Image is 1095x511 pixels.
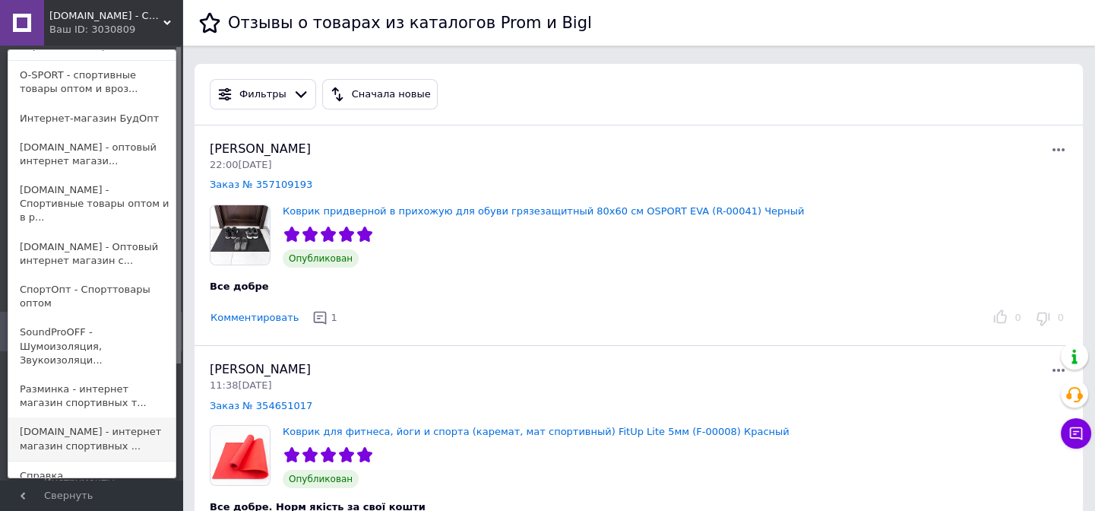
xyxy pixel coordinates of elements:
[8,417,176,460] a: [DOMAIN_NAME] - интернет магазин спортивных ...
[8,233,176,275] a: [DOMAIN_NAME] - Оптовый интернет магазин с...
[1061,418,1091,449] button: Чат с покупателем
[210,426,270,485] img: Коврик для фитнеса, йоги и спорта (каремат, мат спортивный) FitUp Lite 5мм (F-00008) Красный
[210,362,311,376] span: [PERSON_NAME]
[8,375,176,417] a: Разминка - интернет магазин спортивных т...
[331,312,337,323] span: 1
[210,205,270,265] img: Коврик придверной в прихожую для обуви грязезащитный 80х60 см OSPORT EVA (R-00041) Черный
[283,470,359,488] span: Опубликован
[210,281,269,292] span: Все добре
[210,400,312,411] a: Заказ № 354651017
[210,379,271,391] span: 11:38[DATE]
[210,141,311,156] span: [PERSON_NAME]
[283,249,359,268] span: Опубликован
[8,462,176,490] a: Справка
[49,9,163,23] span: SPORTOPT.ORG.UA - Спортивные товары оптом и в розницу
[283,426,790,437] a: Коврик для фитнеса, йоги и спорта (каремат, мат спортивный) FitUp Lite 5мм (F-00008) Красный
[210,179,312,190] a: Заказ № 357109193
[8,318,176,375] a: SoundProOFF - Шумоизоляция, Звукоизоляци...
[210,310,299,326] button: Комментировать
[8,104,176,133] a: Интернет-магазин БудОпт
[283,205,804,217] a: Коврик придверной в прихожую для обуви грязезащитный 80х60 см OSPORT EVA (R-00041) Черный
[349,87,434,103] div: Сначала новые
[210,159,271,170] span: 22:00[DATE]
[8,275,176,318] a: СпортОпт - Спорттовары оптом
[8,61,176,103] a: O-SPORT - спортивные товары оптом и вроз...
[210,79,316,109] button: Фильтры
[228,14,592,32] h1: Отзывы о товарах из каталогов Prom и Bigl
[322,79,438,109] button: Сначала новые
[49,23,113,36] div: Ваш ID: 3030809
[8,133,176,176] a: [DOMAIN_NAME] - оптовый интернет магази...
[309,306,343,330] button: 1
[236,87,290,103] div: Фильтры
[8,176,176,233] a: [DOMAIN_NAME] - Спортивные товары оптом и в р...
